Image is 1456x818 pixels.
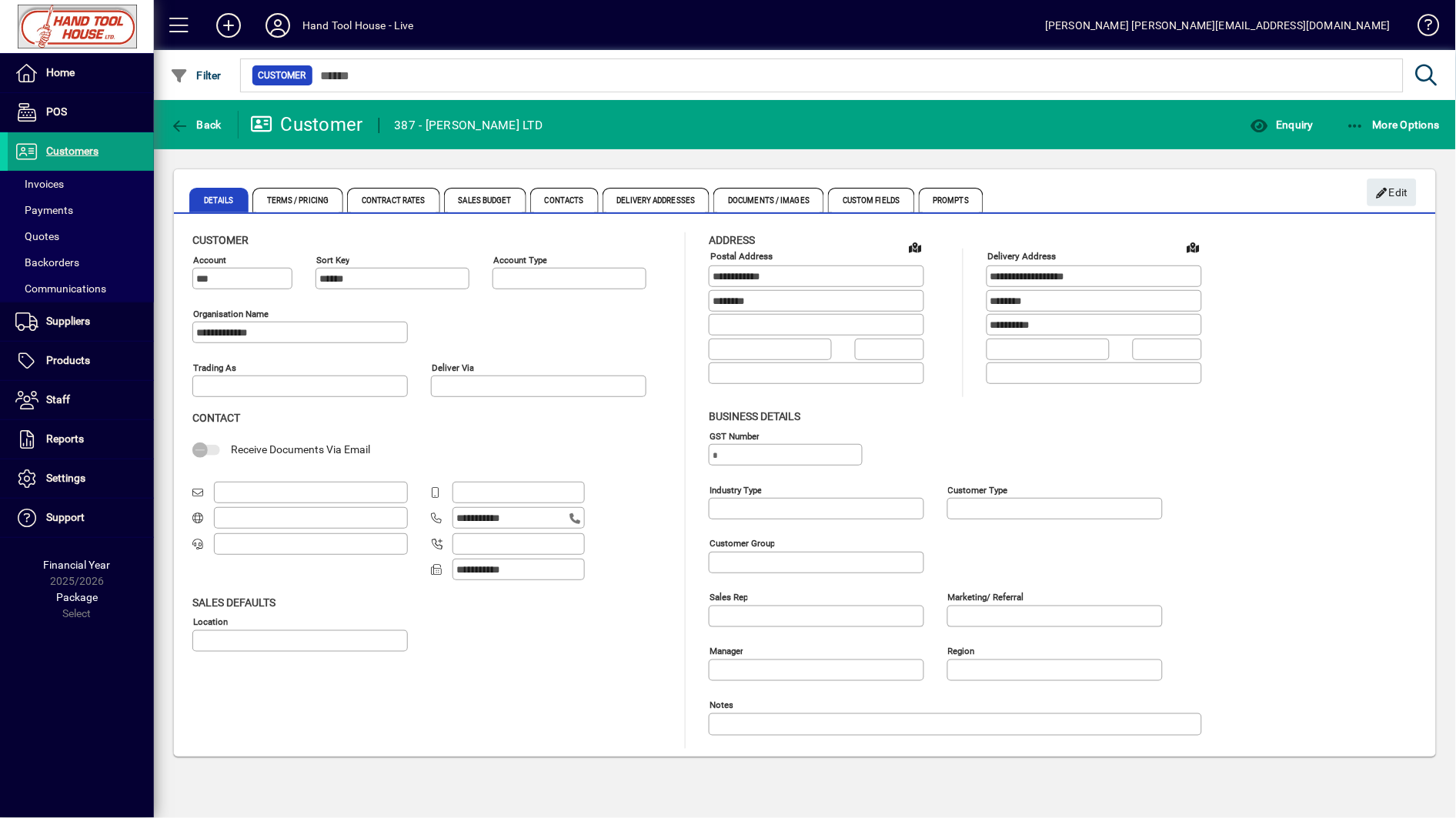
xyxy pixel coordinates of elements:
[46,354,90,366] span: Products
[903,235,928,259] a: View on map
[8,499,154,537] a: Support
[259,68,306,83] span: Customer
[432,362,474,373] mat-label: Deliver via
[8,249,154,275] a: Backorders
[231,443,370,456] span: Receive Documents Via Email
[204,12,253,39] button: Add
[46,511,85,523] span: Support
[15,282,106,295] span: Communications
[1250,119,1314,131] span: Enquiry
[709,410,801,422] span: Business details
[1181,235,1206,259] a: View on map
[1368,179,1417,206] button: Edit
[189,188,249,212] span: Details
[46,315,90,327] span: Suppliers
[8,223,154,249] a: Quotes
[8,381,154,419] a: Staff
[603,188,710,212] span: Delivery Addresses
[8,197,154,223] a: Payments
[709,234,755,246] span: Address
[948,646,975,656] mat-label: Region
[193,309,269,319] mat-label: Organisation name
[170,69,222,82] span: Filter
[46,66,75,78] span: Home
[46,393,70,406] span: Staff
[8,459,154,498] a: Settings
[166,62,225,89] button: Filter
[193,255,226,265] mat-label: Account
[8,93,154,132] a: POS
[710,430,760,441] mat-label: GST Number
[530,188,599,212] span: Contacts
[192,412,240,424] span: Contact
[253,12,302,39] button: Profile
[1045,13,1391,38] div: [PERSON_NAME] [PERSON_NAME][EMAIL_ADDRESS][DOMAIN_NAME]
[44,559,111,571] span: Financial Year
[8,54,154,92] a: Home
[56,591,98,603] span: Package
[316,255,349,265] mat-label: Sort key
[170,119,222,131] span: Back
[444,188,526,212] span: Sales Budget
[192,234,249,246] span: Customer
[8,302,154,341] a: Suppliers
[15,256,79,269] span: Backorders
[713,188,824,212] span: Documents / Images
[1246,111,1317,139] button: Enquiry
[46,472,85,484] span: Settings
[15,230,59,242] span: Quotes
[710,699,733,710] mat-label: Notes
[1347,119,1441,131] span: More Options
[15,178,64,190] span: Invoices
[15,204,73,216] span: Payments
[948,592,1024,603] mat-label: Marketing/ Referral
[192,596,276,609] span: Sales defaults
[8,275,154,302] a: Communications
[250,112,363,137] div: Customer
[1406,3,1437,53] a: Knowledge Base
[8,171,154,197] a: Invoices
[948,484,1008,495] mat-label: Customer type
[395,113,543,138] div: 387 - [PERSON_NAME] LTD
[710,592,748,603] mat-label: Sales rep
[46,145,99,157] span: Customers
[302,13,414,38] div: Hand Tool House - Live
[919,188,984,212] span: Prompts
[8,342,154,380] a: Products
[347,188,439,212] span: Contract Rates
[154,111,239,139] app-page-header-button: Back
[828,188,914,212] span: Custom Fields
[8,420,154,459] a: Reports
[710,646,743,656] mat-label: Manager
[252,188,344,212] span: Terms / Pricing
[46,432,84,445] span: Reports
[710,484,762,495] mat-label: Industry type
[166,111,225,139] button: Back
[193,362,236,373] mat-label: Trading as
[493,255,547,265] mat-label: Account Type
[710,538,775,549] mat-label: Customer group
[1376,180,1409,205] span: Edit
[193,616,228,627] mat-label: Location
[46,105,67,118] span: POS
[1343,111,1444,139] button: More Options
